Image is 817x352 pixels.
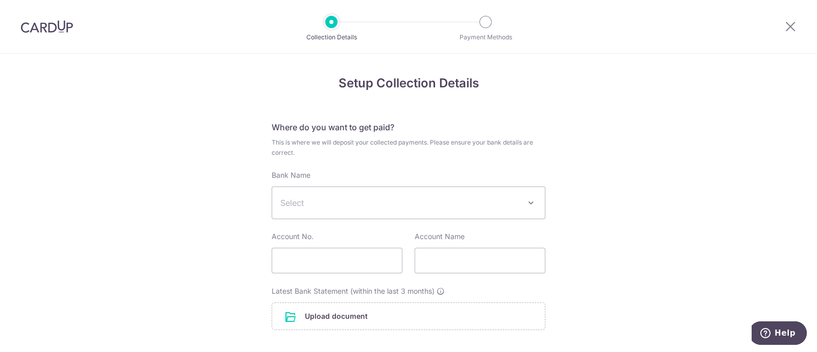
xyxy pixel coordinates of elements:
label: Bank Name [272,170,310,180]
span: Help [23,7,44,16]
label: Account No. [272,231,314,242]
p: This is where we will deposit your collected payments. Please ensure your bank details are correct. [272,137,545,158]
h5: Where do you want to get paid? [272,121,545,133]
p: Payment Methods [448,32,523,42]
div: Upload document [272,302,545,330]
img: CardUp [20,20,74,33]
h4: Setup Collection Details [272,74,545,92]
p: Collection Details [294,32,369,42]
span: Latest Bank Statement (within the last 3 months) [272,287,435,295]
span: Select [280,197,520,209]
label: Account Name [415,231,465,242]
iframe: Opens a widget where you can find more information [752,321,807,347]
